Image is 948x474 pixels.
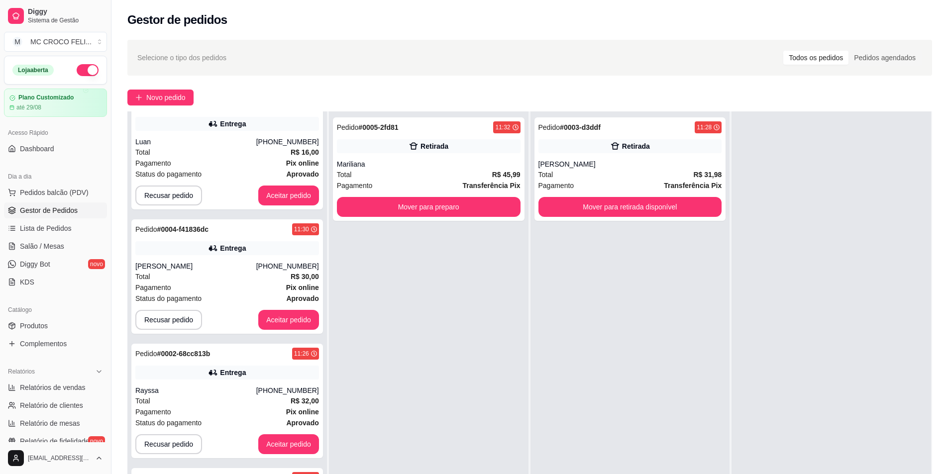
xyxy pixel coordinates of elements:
div: Mariliana [337,159,521,169]
a: Salão / Mesas [4,238,107,254]
div: [PHONE_NUMBER] [256,385,319,395]
a: Relatório de clientes [4,397,107,413]
div: Luan [135,137,256,147]
button: Aceitar pedido [258,186,319,205]
strong: # 0002-68cc813b [157,350,211,358]
span: Sistema de Gestão [28,16,103,24]
a: Gestor de Pedidos [4,202,107,218]
span: Status do pagamento [135,417,202,428]
div: Retirada [622,141,650,151]
strong: Pix online [286,408,319,416]
div: Retirada [421,141,448,151]
span: Lista de Pedidos [20,223,72,233]
strong: R$ 32,00 [291,397,319,405]
a: Dashboard [4,141,107,157]
a: DiggySistema de Gestão [4,4,107,28]
strong: R$ 30,00 [291,273,319,281]
div: [PHONE_NUMBER] [256,137,319,147]
a: Produtos [4,318,107,334]
span: Produtos [20,321,48,331]
span: Relatório de mesas [20,418,80,428]
span: Relatório de clientes [20,400,83,410]
div: MC CROCO FELI ... [30,37,92,47]
span: Gestor de Pedidos [20,205,78,215]
div: Pedidos agendados [848,51,921,65]
button: Mover para retirada disponível [538,197,722,217]
span: Selecione o tipo dos pedidos [137,52,226,63]
a: Relatórios de vendas [4,379,107,395]
span: Diggy [28,7,103,16]
strong: Pix online [286,284,319,291]
span: Novo pedido [146,92,186,103]
strong: Transferência Pix [463,182,521,190]
div: Acesso Rápido [4,125,107,141]
a: Relatório de mesas [4,415,107,431]
span: Pagamento [337,180,373,191]
span: Pedido [135,225,157,233]
span: Relatórios [8,368,35,376]
span: Relatório de fidelidade [20,436,89,446]
span: Total [135,395,150,406]
strong: aprovado [286,294,318,302]
span: Pedido [337,123,359,131]
a: Complementos [4,336,107,352]
span: Status do pagamento [135,293,202,304]
span: Pedidos balcão (PDV) [20,188,89,197]
span: Pedido [135,350,157,358]
strong: Pix online [286,159,319,167]
span: Total [337,169,352,180]
div: Todos os pedidos [783,51,848,65]
span: Pagamento [538,180,574,191]
button: Recusar pedido [135,186,202,205]
span: Dashboard [20,144,54,154]
div: Catálogo [4,302,107,318]
strong: R$ 45,99 [492,171,521,179]
div: 11:26 [294,350,309,358]
strong: aprovado [286,170,318,178]
div: Entrega [220,368,246,378]
button: [EMAIL_ADDRESS][DOMAIN_NAME] [4,446,107,470]
div: [PERSON_NAME] [538,159,722,169]
a: Relatório de fidelidadenovo [4,433,107,449]
button: Recusar pedido [135,434,202,454]
strong: R$ 16,00 [291,148,319,156]
h2: Gestor de pedidos [127,12,227,28]
span: Total [135,147,150,158]
div: Rayssa [135,385,256,395]
div: [PERSON_NAME] [135,261,256,271]
button: Pedidos balcão (PDV) [4,185,107,200]
span: Pagamento [135,158,171,169]
button: Mover para preparo [337,197,521,217]
strong: # 0003-d3ddf [560,123,601,131]
span: Total [538,169,553,180]
div: [PHONE_NUMBER] [256,261,319,271]
button: Novo pedido [127,90,194,105]
span: plus [135,94,142,101]
span: Diggy Bot [20,259,50,269]
strong: Transferência Pix [664,182,722,190]
span: [EMAIL_ADDRESS][DOMAIN_NAME] [28,454,91,462]
div: Entrega [220,119,246,129]
button: Aceitar pedido [258,310,319,330]
strong: # 0004-f41836dc [157,225,209,233]
span: Complementos [20,339,67,349]
a: KDS [4,274,107,290]
span: Total [135,271,150,282]
a: Plano Customizadoaté 29/08 [4,89,107,117]
div: Loja aberta [12,65,54,76]
span: Pedido [538,123,560,131]
article: Plano Customizado [18,94,74,101]
button: Aceitar pedido [258,434,319,454]
span: KDS [20,277,34,287]
a: Lista de Pedidos [4,220,107,236]
span: Pagamento [135,282,171,293]
div: 11:28 [697,123,712,131]
strong: R$ 31,98 [693,171,722,179]
button: Alterar Status [77,64,99,76]
button: Recusar pedido [135,310,202,330]
span: Salão / Mesas [20,241,64,251]
strong: # 0005-2fd81 [358,123,398,131]
strong: aprovado [286,419,318,427]
div: 11:30 [294,225,309,233]
article: até 29/08 [16,103,41,111]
